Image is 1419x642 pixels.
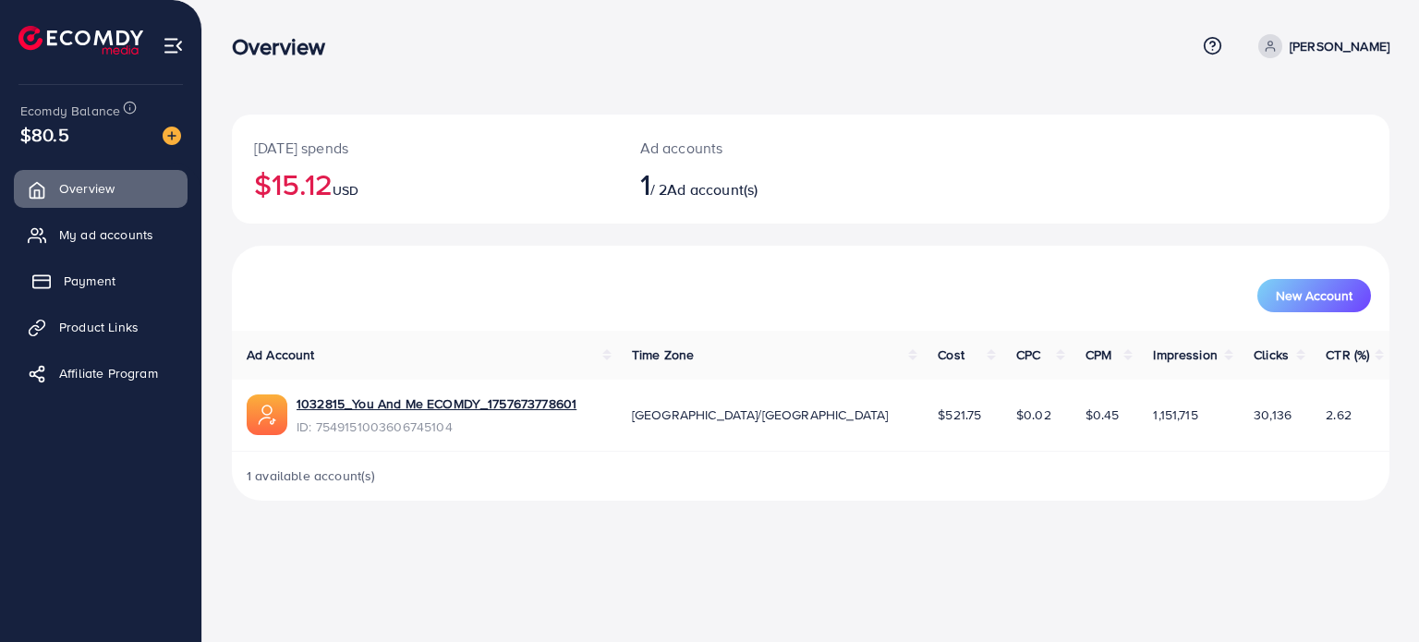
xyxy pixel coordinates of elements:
span: USD [333,181,358,200]
a: Product Links [14,309,188,345]
a: My ad accounts [14,216,188,253]
span: Payment [64,272,115,290]
span: Ad Account [247,345,315,364]
span: 1 [640,163,650,205]
a: Payment [14,262,188,299]
span: Cost [938,345,964,364]
span: Ad account(s) [667,179,758,200]
span: Ecomdy Balance [20,102,120,120]
span: $521.75 [938,406,981,424]
a: Affiliate Program [14,355,188,392]
img: logo [18,26,143,55]
p: Ad accounts [640,137,885,159]
span: CPM [1085,345,1111,364]
a: [PERSON_NAME] [1251,34,1389,58]
span: $0.45 [1085,406,1120,424]
span: Affiliate Program [59,364,158,382]
span: New Account [1276,289,1352,302]
span: $0.02 [1016,406,1051,424]
span: Impression [1153,345,1218,364]
span: 30,136 [1254,406,1292,424]
span: My ad accounts [59,225,153,244]
span: CTR (%) [1326,345,1369,364]
span: Clicks [1254,345,1289,364]
span: CPC [1016,345,1040,364]
span: 1 available account(s) [247,466,376,485]
button: New Account [1257,279,1371,312]
span: 1,151,715 [1153,406,1197,424]
span: [GEOGRAPHIC_DATA]/[GEOGRAPHIC_DATA] [632,406,889,424]
span: Time Zone [632,345,694,364]
a: Overview [14,170,188,207]
span: Overview [59,179,115,198]
p: [PERSON_NAME] [1290,35,1389,57]
span: $80.5 [20,121,69,148]
img: menu [163,35,184,56]
h2: / 2 [640,166,885,201]
a: 1032815_You And Me ECOMDY_1757673778601 [297,394,576,413]
h2: $15.12 [254,166,596,201]
span: 2.62 [1326,406,1352,424]
img: image [163,127,181,145]
span: Product Links [59,318,139,336]
h3: Overview [232,33,340,60]
img: ic-ads-acc.e4c84228.svg [247,394,287,435]
p: [DATE] spends [254,137,596,159]
span: ID: 7549151003606745104 [297,418,576,436]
